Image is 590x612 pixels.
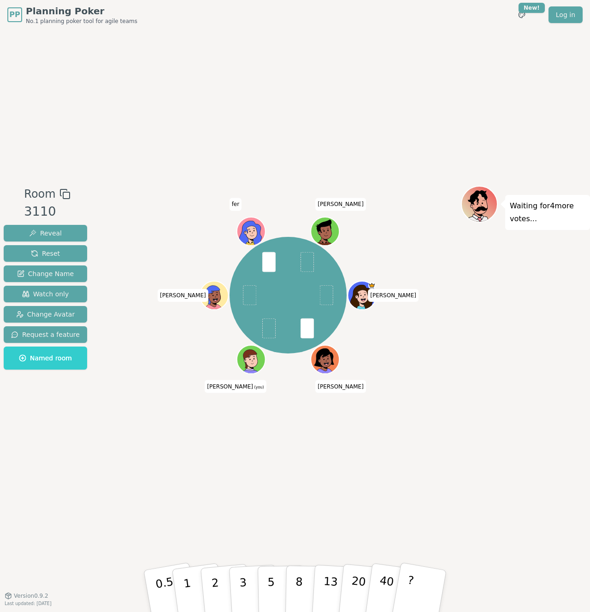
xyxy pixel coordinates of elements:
span: Last updated: [DATE] [5,601,52,606]
span: Version 0.9.2 [14,592,48,600]
span: Change Avatar [16,310,75,319]
span: Request a feature [11,330,80,339]
button: Named room [4,347,87,370]
span: Click to change your name [315,380,366,393]
button: Version0.9.2 [5,592,48,600]
span: Room [24,186,55,202]
span: (you) [253,385,264,389]
span: Reveal [29,229,62,238]
a: Log in [549,6,583,23]
span: Watch only [22,289,69,299]
button: Request a feature [4,326,87,343]
button: Reset [4,245,87,262]
button: Watch only [4,286,87,302]
div: 3110 [24,202,70,221]
button: Click to change your avatar [238,346,265,373]
button: Change Avatar [4,306,87,323]
p: Waiting for 4 more votes... [510,200,585,225]
span: PP [9,9,20,20]
span: Click to change your name [368,289,419,302]
span: Change Name [17,269,74,278]
span: Click to change your name [158,289,208,302]
button: New! [513,6,530,23]
span: No.1 planning poker tool for agile teams [26,18,137,25]
span: Planning Poker [26,5,137,18]
span: diana is the host [368,282,375,289]
span: Click to change your name [205,380,266,393]
span: Reset [31,249,60,258]
button: Change Name [4,265,87,282]
a: PPPlanning PokerNo.1 planning poker tool for agile teams [7,5,137,25]
button: Reveal [4,225,87,241]
span: Click to change your name [230,198,242,211]
span: Named room [19,353,72,363]
span: Click to change your name [315,198,366,211]
div: New! [519,3,545,13]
